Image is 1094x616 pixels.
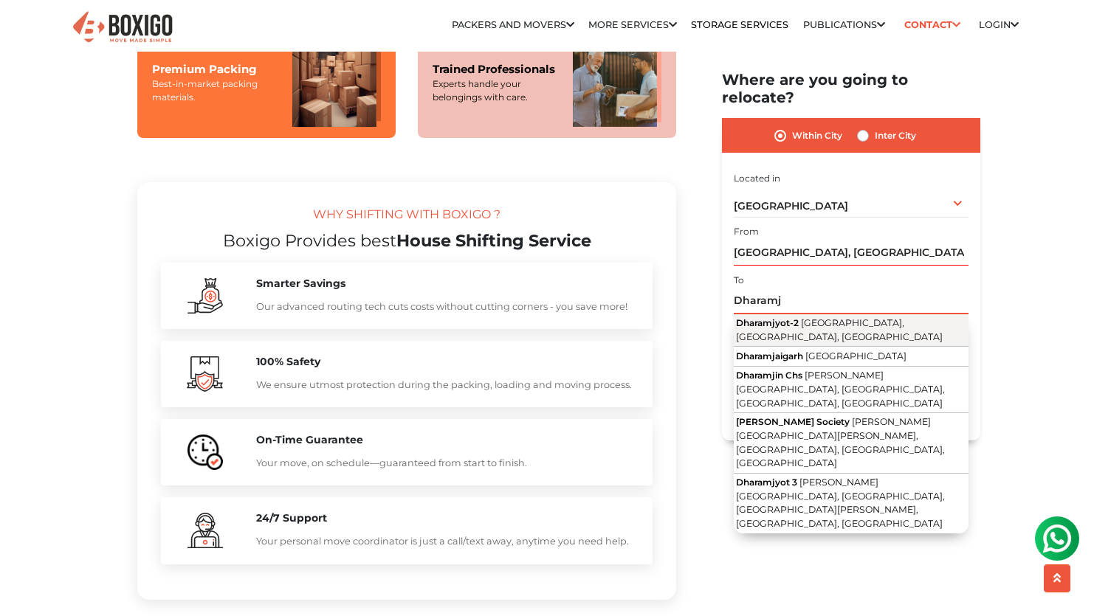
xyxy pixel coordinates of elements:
div: Premium Packing [152,61,278,78]
button: [PERSON_NAME] Society [PERSON_NAME][GEOGRAPHIC_DATA][PERSON_NAME], [GEOGRAPHIC_DATA], [GEOGRAPHIC... [734,414,969,474]
a: Publications [803,19,885,30]
h5: Smarter Savings [256,277,638,290]
span: Dharamjyot-2 [736,317,799,328]
p: Your personal move coordinator is just a call/text away, anytime you need help. [256,533,638,549]
span: [GEOGRAPHIC_DATA] [734,200,848,213]
img: Trained Professionals [573,38,661,127]
img: whatsapp-icon.svg [15,15,44,44]
a: Storage Services [691,19,788,30]
img: boxigo_packers_and_movers_huge_savings [188,435,223,470]
p: We ensure utmost protection during the packing, loading and moving process. [256,377,638,392]
button: Dharamjyot-2 [GEOGRAPHIC_DATA], [GEOGRAPHIC_DATA], [GEOGRAPHIC_DATA] [734,314,969,347]
span: Boxigo Provides best [223,230,396,251]
label: To [734,274,744,287]
span: [PERSON_NAME][GEOGRAPHIC_DATA], [GEOGRAPHIC_DATA], [GEOGRAPHIC_DATA][PERSON_NAME], [GEOGRAPHIC_DA... [736,477,945,530]
h5: 24/7 Support [256,512,638,525]
a: Login [979,19,1019,30]
button: Dharamjyot 3 [PERSON_NAME][GEOGRAPHIC_DATA], [GEOGRAPHIC_DATA], [GEOGRAPHIC_DATA][PERSON_NAME], [... [734,474,969,533]
img: boxigo_packers_and_movers_huge_savings [188,513,223,548]
div: Trained Professionals [433,61,558,78]
label: From [734,226,759,239]
div: Best-in-market packing materials. [152,77,278,104]
input: Select Building or Nearest Landmark [734,288,969,314]
label: Within City [792,127,842,145]
a: More services [588,19,677,30]
span: [PERSON_NAME][GEOGRAPHIC_DATA][PERSON_NAME], [GEOGRAPHIC_DATA], [GEOGRAPHIC_DATA], [GEOGRAPHIC_DATA] [736,417,945,469]
div: Experts handle your belongings with care. [433,77,558,104]
h2: House Shifting Service [161,231,653,251]
p: Your move, on schedule—guaranteed from start to finish. [256,455,638,471]
img: Premium Packing [292,38,381,127]
h5: On-Time Guarantee [256,434,638,446]
div: WHY SHIFTING WITH BOXIGO ? [161,206,653,231]
button: Dharamjaigarh [GEOGRAPHIC_DATA] [734,348,969,367]
span: [PERSON_NAME][GEOGRAPHIC_DATA], [GEOGRAPHIC_DATA], [GEOGRAPHIC_DATA], [GEOGRAPHIC_DATA] [736,370,945,409]
span: [PERSON_NAME] Society [736,417,850,428]
p: Our advanced routing tech cuts costs without cutting corners - you save more! [256,299,638,314]
h2: Where are you going to relocate? [722,71,980,106]
label: Located in [734,172,780,185]
span: Dharamjaigarh [736,351,803,362]
span: Dharamjin Chs [736,370,802,381]
button: scroll up [1044,564,1070,592]
span: [GEOGRAPHIC_DATA] [805,351,906,362]
a: Contact [899,13,965,36]
a: Packers and Movers [452,19,574,30]
img: Boxigo [71,10,174,46]
span: [GEOGRAPHIC_DATA], [GEOGRAPHIC_DATA], [GEOGRAPHIC_DATA] [736,317,943,342]
label: Inter City [875,127,916,145]
img: boxigo_packers_and_movers_huge_savings [187,356,223,392]
input: Select Building or Nearest Landmark [734,240,969,266]
img: boxigo_packers_and_movers_huge_savings [188,278,223,314]
h5: 100% Safety [256,356,638,368]
span: Dharamjyot 3 [736,477,797,488]
button: Dharamjin Chs [PERSON_NAME][GEOGRAPHIC_DATA], [GEOGRAPHIC_DATA], [GEOGRAPHIC_DATA], [GEOGRAPHIC_D... [734,367,969,414]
